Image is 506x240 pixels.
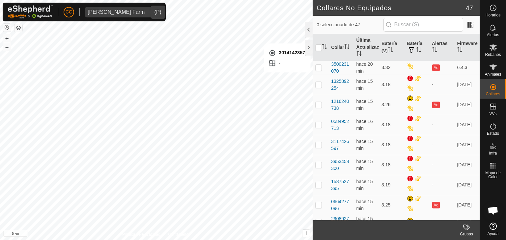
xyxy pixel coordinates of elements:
[356,99,373,111] span: 15 sept 2025, 13:25
[485,53,501,57] span: Rebaños
[331,178,351,192] div: 1587527395
[317,4,466,12] h2: Collares No Equipados
[482,171,504,179] span: Mapa de Calor
[356,179,373,191] span: 15 sept 2025, 13:26
[483,201,503,220] div: Chat abierto
[328,34,353,61] th: Collar
[356,61,373,74] span: 15 sept 2025, 13:21
[302,230,310,237] button: i
[487,33,499,37] span: Alertas
[379,95,404,115] td: 3.26
[379,175,404,195] td: 3.19
[488,232,499,236] span: Ayuda
[331,138,351,152] div: 3117426597
[432,102,439,108] button: Ad
[356,79,373,91] span: 15 sept 2025, 13:25
[3,43,11,51] button: –
[454,34,480,61] th: Firmware
[331,118,351,132] div: 0584952713
[454,215,480,229] td: [DATE]
[268,59,305,67] div: -
[486,92,500,96] span: Collares
[429,34,454,61] th: Alertas
[356,216,373,228] span: 15 sept 2025, 13:26
[66,9,72,15] span: CC
[429,175,454,195] td: -
[379,135,404,155] td: 3.18
[454,60,480,75] td: 6.4.3
[388,48,393,53] p-sorticon: Activar para ordenar
[379,34,404,61] th: Batería (V)
[432,48,437,53] p-sorticon: Activar para ordenar
[305,230,307,236] span: i
[432,64,439,71] button: Ad
[454,75,480,95] td: [DATE]
[466,3,473,13] span: 47
[486,13,500,17] span: Horarios
[331,158,351,172] div: 3953458300
[379,155,404,175] td: 3.18
[487,132,499,135] span: Estado
[331,215,351,229] div: 2908927782
[3,24,11,32] button: Restablecer Mapa
[454,175,480,195] td: [DATE]
[331,198,351,212] div: 0664277096
[356,159,373,171] span: 15 sept 2025, 13:26
[3,35,11,42] button: +
[379,215,404,229] td: 3.27
[454,135,480,155] td: [DATE]
[14,24,22,32] button: Capas del Mapa
[331,61,351,75] div: 3500231070
[489,112,496,116] span: VVs
[8,5,53,19] img: Logo Gallagher
[429,215,454,229] td: -
[331,98,351,112] div: 1216240738
[383,18,463,32] input: Buscar (S)
[485,72,501,76] span: Animales
[429,155,454,175] td: -
[489,151,497,155] span: Infra
[147,7,160,17] div: dropdown trigger
[356,199,373,211] span: 15 sept 2025, 13:25
[379,75,404,95] td: 3.18
[457,48,462,53] p-sorticon: Activar para ordenar
[122,231,160,237] a: Política de Privacidad
[429,135,454,155] td: -
[453,231,480,237] div: Grupos
[429,75,454,95] td: -
[354,34,379,61] th: Última Actualización
[404,34,429,61] th: Batería
[454,195,480,215] td: [DATE]
[416,48,421,53] p-sorticon: Activar para ordenar
[454,95,480,115] td: [DATE]
[317,21,383,28] span: 0 seleccionado de 47
[379,115,404,135] td: 3.18
[268,49,305,57] div: 3014142357
[356,119,373,131] span: 15 sept 2025, 13:25
[356,52,362,57] p-sorticon: Activar para ordenar
[480,220,506,238] a: Ayuda
[454,155,480,175] td: [DATE]
[85,7,147,17] span: Alarcia Monja Farm
[379,60,404,75] td: 3.32
[331,78,351,92] div: 1325892254
[322,45,327,50] p-sorticon: Activar para ordenar
[88,10,145,15] div: [PERSON_NAME] Farm
[429,115,454,135] td: -
[432,202,439,208] button: Ad
[356,139,373,151] span: 15 sept 2025, 13:25
[344,45,350,50] p-sorticon: Activar para ordenar
[454,115,480,135] td: [DATE]
[168,231,190,237] a: Contáctenos
[379,195,404,215] td: 3.25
